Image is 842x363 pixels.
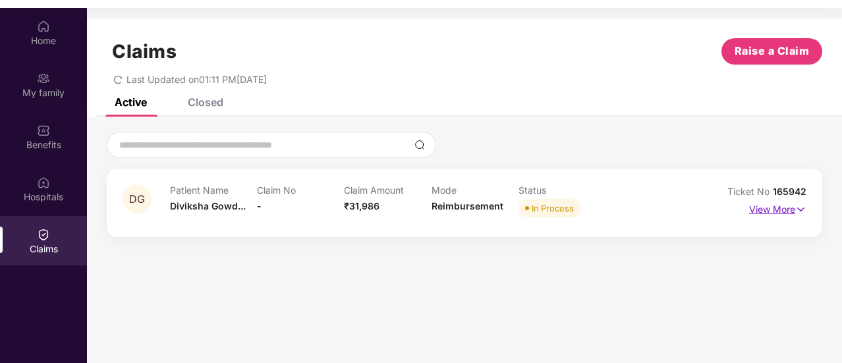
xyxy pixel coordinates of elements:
div: Active [115,96,147,109]
span: Ticket No [727,186,773,197]
p: Claim Amount [344,184,431,196]
span: Last Updated on 01:11 PM[DATE] [126,74,267,85]
img: svg+xml;base64,PHN2ZyBpZD0iU2VhcmNoLTMyeDMyIiB4bWxucz0iaHR0cDovL3d3dy53My5vcmcvMjAwMC9zdmciIHdpZH... [414,140,425,150]
img: svg+xml;base64,PHN2ZyBpZD0iQmVuZWZpdHMiIHhtbG5zPSJodHRwOi8vd3d3LnczLm9yZy8yMDAwL3N2ZyIgd2lkdGg9Ij... [37,124,50,137]
img: svg+xml;base64,PHN2ZyB3aWR0aD0iMjAiIGhlaWdodD0iMjAiIHZpZXdCb3g9IjAgMCAyMCAyMCIgZmlsbD0ibm9uZSIgeG... [37,72,50,85]
span: DG [129,194,145,205]
img: svg+xml;base64,PHN2ZyBpZD0iSG9tZSIgeG1sbnM9Imh0dHA6Ly93d3cudzMub3JnLzIwMDAvc3ZnIiB3aWR0aD0iMjAiIG... [37,20,50,33]
button: Raise a Claim [721,38,822,65]
p: View More [749,199,806,217]
img: svg+xml;base64,PHN2ZyB4bWxucz0iaHR0cDovL3d3dy53My5vcmcvMjAwMC9zdmciIHdpZHRoPSIxNyIgaGVpZ2h0PSIxNy... [795,202,806,217]
div: In Process [532,202,574,215]
img: svg+xml;base64,PHN2ZyBpZD0iSG9zcGl0YWxzIiB4bWxucz0iaHR0cDovL3d3dy53My5vcmcvMjAwMC9zdmciIHdpZHRoPS... [37,176,50,189]
span: Reimbursement [432,200,503,211]
span: ₹31,986 [344,200,379,211]
span: - [257,200,262,211]
p: Claim No [257,184,344,196]
h1: Claims [112,40,177,63]
span: Diviksha Gowd... [170,200,246,211]
div: Closed [188,96,223,109]
p: Mode [432,184,519,196]
p: Patient Name [170,184,257,196]
p: Status [519,184,605,196]
img: svg+xml;base64,PHN2ZyBpZD0iQ2xhaW0iIHhtbG5zPSJodHRwOi8vd3d3LnczLm9yZy8yMDAwL3N2ZyIgd2lkdGg9IjIwIi... [37,228,50,241]
span: 165942 [773,186,806,197]
span: Raise a Claim [735,43,810,59]
span: redo [113,74,123,85]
